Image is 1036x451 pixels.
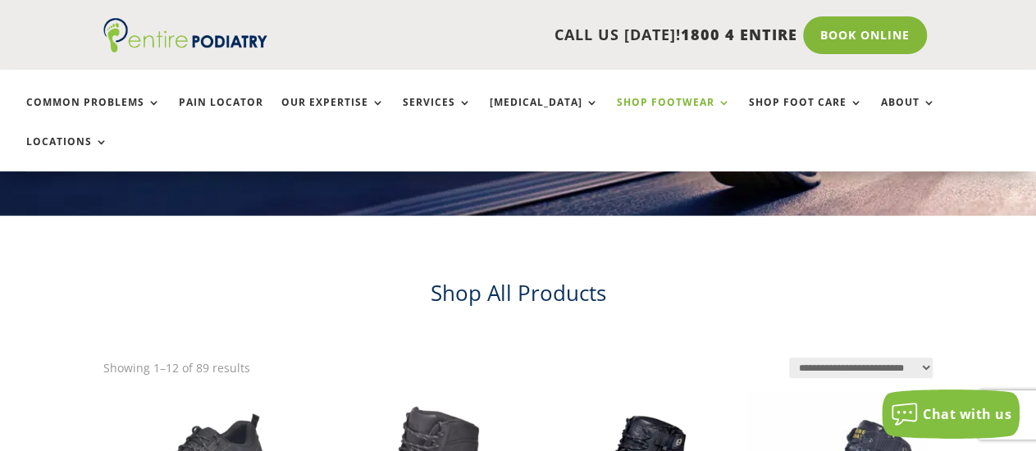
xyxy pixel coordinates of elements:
a: Entire Podiatry [103,39,267,56]
a: Common Problems [26,97,161,132]
a: Book Online [803,16,927,54]
p: Showing 1–12 of 89 results [103,358,250,379]
a: Shop Footwear [617,97,731,132]
h2: Shop All Products [103,278,932,316]
a: Our Expertise [281,97,385,132]
a: Services [403,97,472,132]
img: logo (1) [103,18,267,52]
span: 1800 4 ENTIRE [681,25,797,44]
a: Pain Locator [179,97,263,132]
a: Locations [26,136,108,171]
a: [MEDICAL_DATA] [490,97,599,132]
a: About [881,97,936,132]
p: CALL US [DATE]! [290,25,797,46]
select: Shop order [789,358,933,378]
span: Chat with us [923,405,1011,423]
a: Shop Foot Care [749,97,863,132]
button: Chat with us [882,389,1020,439]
